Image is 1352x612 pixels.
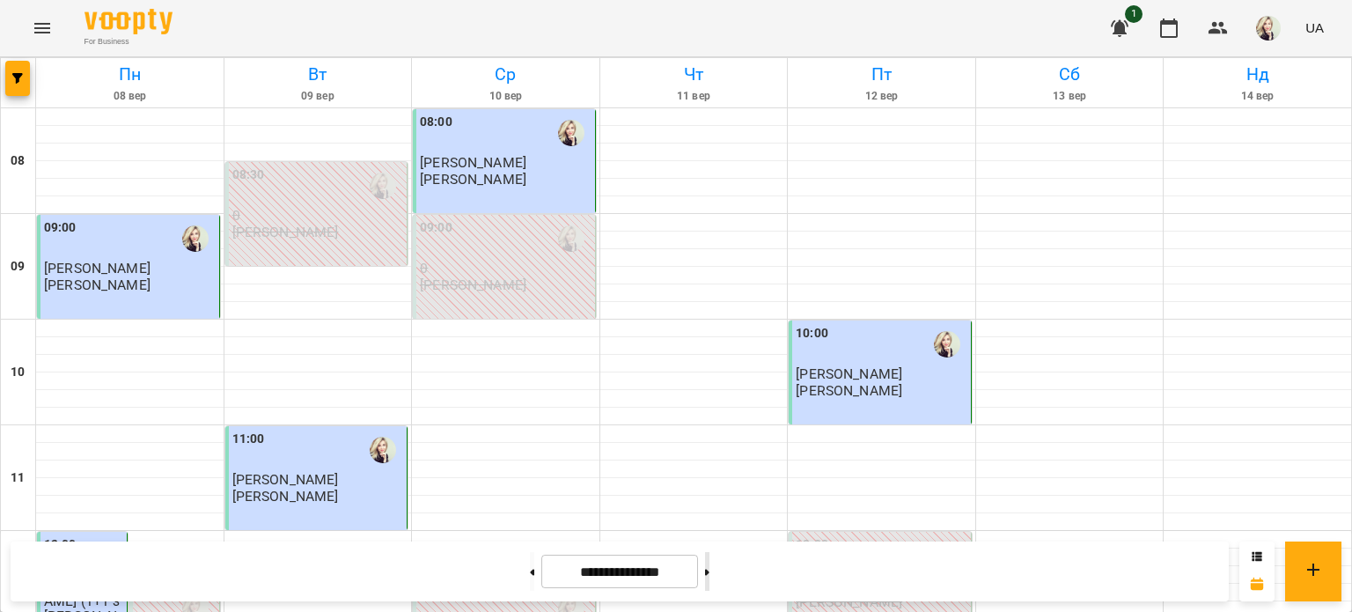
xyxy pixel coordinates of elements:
[934,331,960,358] img: Лихова Валерія Романівна
[232,225,339,240] p: [PERSON_NAME]
[558,225,584,252] img: Лихова Валерія Романівна
[420,172,526,187] p: [PERSON_NAME]
[790,88,973,105] h6: 12 вер
[39,61,221,88] h6: Пн
[11,257,25,277] h6: 09
[232,430,265,449] label: 11:00
[558,120,584,146] img: Лихова Валерія Романівна
[420,113,452,132] label: 08:00
[11,151,25,171] h6: 08
[232,208,404,223] p: 0
[84,9,173,34] img: Voopty Logo
[44,218,77,238] label: 09:00
[1166,61,1348,88] h6: Нд
[420,277,526,292] p: [PERSON_NAME]
[44,260,151,277] span: [PERSON_NAME]
[796,365,902,382] span: [PERSON_NAME]
[420,218,452,238] label: 09:00
[227,61,409,88] h6: Вт
[84,36,173,48] span: For Business
[415,88,597,105] h6: 10 вер
[1125,5,1143,23] span: 1
[370,437,396,463] img: Лихова Валерія Романівна
[1305,18,1324,37] span: UA
[232,166,265,185] label: 08:30
[227,88,409,105] h6: 09 вер
[232,471,339,488] span: [PERSON_NAME]
[603,88,785,105] h6: 11 вер
[790,61,973,88] h6: Пт
[603,61,785,88] h6: Чт
[1166,88,1348,105] h6: 14 вер
[370,173,396,199] img: Лихова Валерія Романівна
[182,225,209,252] img: Лихова Валерія Романівна
[1256,16,1281,41] img: 6fca86356b8b7b137e504034cafa1ac1.jpg
[979,61,1161,88] h6: Сб
[796,324,828,343] label: 10:00
[420,154,526,171] span: [PERSON_NAME]
[11,363,25,382] h6: 10
[420,261,591,276] p: 0
[39,88,221,105] h6: 08 вер
[796,383,902,398] p: [PERSON_NAME]
[979,88,1161,105] h6: 13 вер
[21,7,63,49] button: Menu
[232,489,339,504] p: [PERSON_NAME]
[415,61,597,88] h6: Ср
[11,468,25,488] h6: 11
[44,277,151,292] p: [PERSON_NAME]
[1298,11,1331,44] button: UA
